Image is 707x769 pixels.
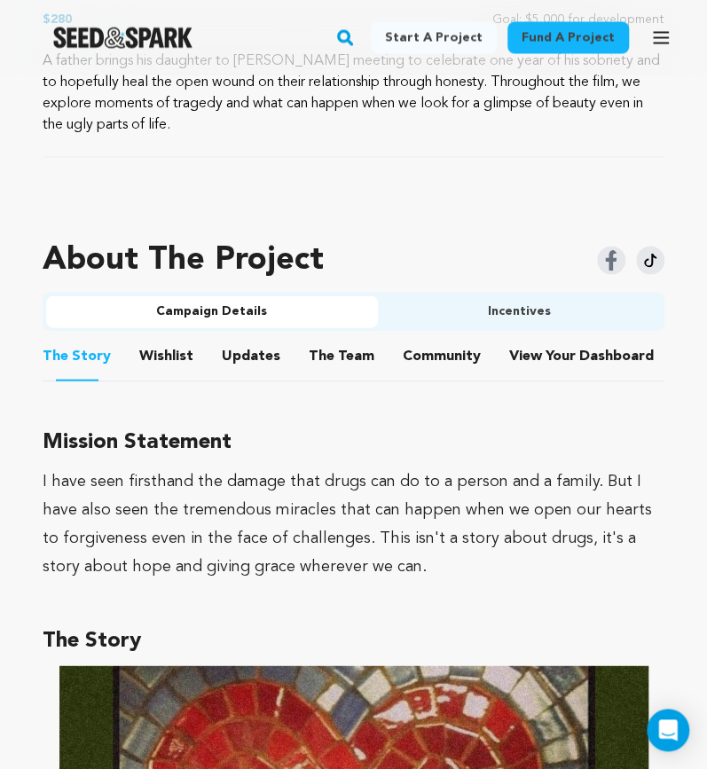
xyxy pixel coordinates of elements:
div: Open Intercom Messenger [647,709,689,751]
span: Story [43,345,111,366]
p: A father brings his daughter to [PERSON_NAME] meeting to celebrate one year of his sobriety and t... [43,50,664,135]
h1: About The Project [43,242,324,278]
a: Fund a project [507,21,629,53]
a: Start a project [371,21,497,53]
a: ViewYourDashboard [509,345,657,366]
span: Dashboard [579,345,654,366]
h3: The Story [43,623,664,658]
h3: Mission Statement [43,424,664,459]
a: Seed&Spark Homepage [53,27,192,48]
div: I have seen firsthand the damage that drugs can do to a person and a family. But I have also seen... [43,467,664,580]
span: Wishlist [139,345,193,366]
span: Team [309,345,374,366]
img: Seed&Spark Logo Dark Mode [53,27,192,48]
img: Seed&Spark Tiktok Icon [636,246,664,274]
span: Community [403,345,481,366]
span: Your [509,345,657,366]
img: Seed&Spark Facebook Icon [597,246,625,274]
span: Updates [222,345,280,366]
button: Campaign Details [46,295,378,327]
span: The [43,345,68,366]
button: Incentives [378,295,662,327]
span: The [309,345,334,366]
